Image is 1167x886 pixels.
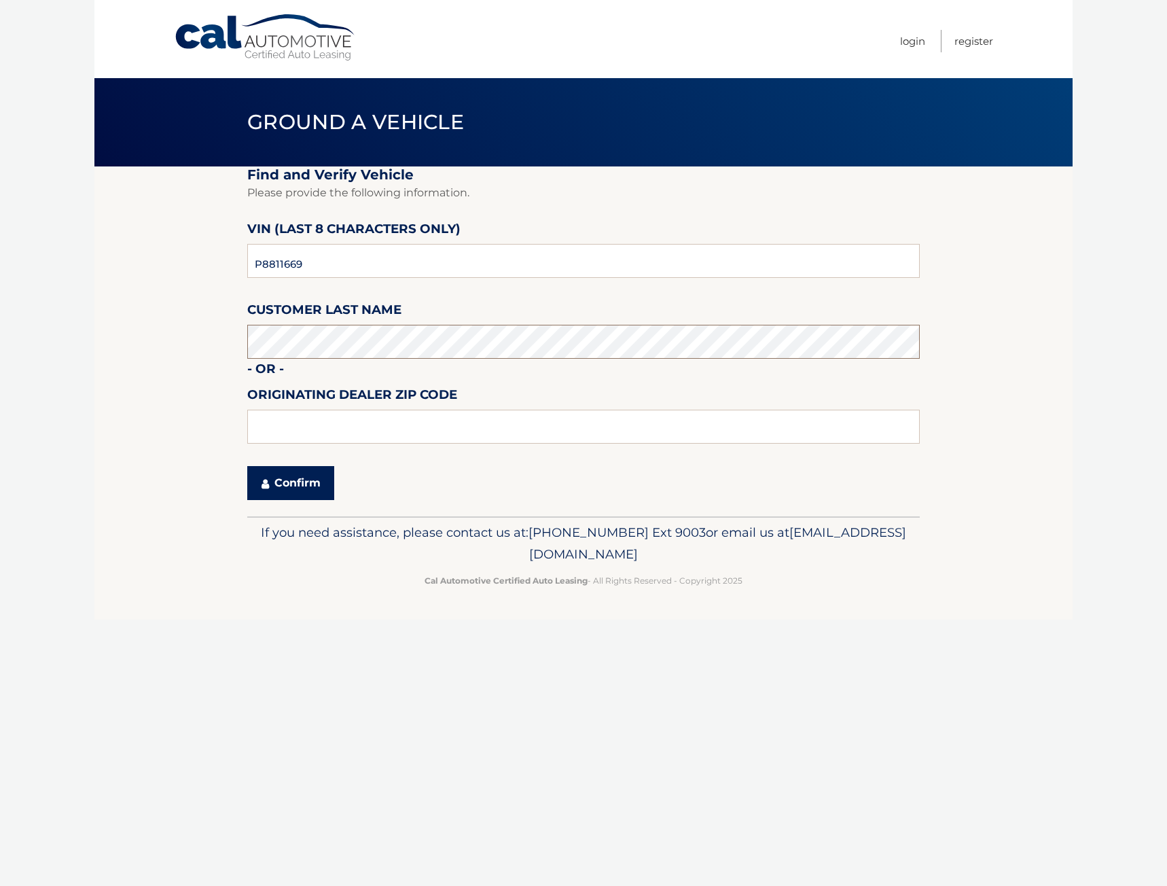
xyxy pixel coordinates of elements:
[247,359,284,384] label: - or -
[247,183,920,202] p: Please provide the following information.
[954,30,993,52] a: Register
[256,573,911,588] p: - All Rights Reserved - Copyright 2025
[425,575,588,586] strong: Cal Automotive Certified Auto Leasing
[174,14,357,62] a: Cal Automotive
[528,525,706,540] span: [PHONE_NUMBER] Ext 9003
[247,466,334,500] button: Confirm
[247,109,464,135] span: Ground a Vehicle
[247,300,401,325] label: Customer Last Name
[247,219,461,244] label: VIN (last 8 characters only)
[256,522,911,565] p: If you need assistance, please contact us at: or email us at
[247,385,457,410] label: Originating Dealer Zip Code
[900,30,925,52] a: Login
[247,166,920,183] h2: Find and Verify Vehicle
